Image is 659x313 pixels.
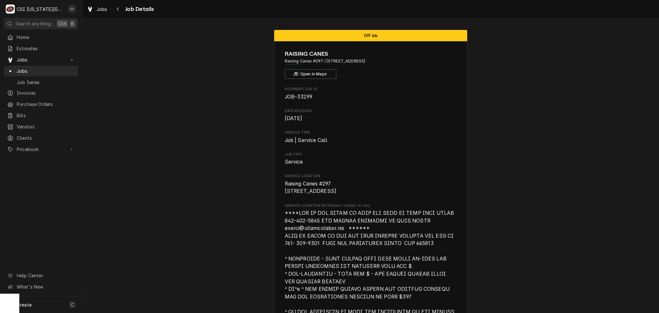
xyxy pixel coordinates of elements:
[97,6,107,13] span: Jobs
[17,135,75,141] span: Clients
[285,158,457,166] span: Job Type
[6,5,15,14] div: CSI Kansas City's Avatar
[17,90,75,96] span: Invoices
[285,93,457,101] span: Roopairs Job ID
[4,43,78,54] a: Estimates
[285,174,457,195] div: Service Location
[68,5,77,14] div: DF
[17,283,74,290] span: What's New
[285,130,457,135] span: Service Type
[285,174,457,179] span: Service Location
[4,270,78,281] a: Go to Help Center
[334,204,370,207] span: (Only Visible to You)
[4,77,78,88] a: Job Series
[4,54,78,65] a: Go to Jobs
[4,88,78,98] a: Invoices
[6,5,15,14] div: C
[285,130,457,144] div: Service Type
[4,133,78,143] a: Clients
[71,301,74,308] span: C
[17,68,75,74] span: Jobs
[15,20,51,27] span: Search anything
[17,101,75,108] span: Purchase Orders
[4,281,78,292] a: Go to What's New
[4,66,78,76] a: Jobs
[285,159,303,165] span: Service
[4,18,78,29] button: Search anythingCtrlK
[285,115,302,121] span: [DATE]
[285,152,457,166] div: Job Type
[17,56,65,63] span: Jobs
[17,79,75,86] span: Job Series
[4,121,78,132] a: Vendors
[285,58,457,64] span: Address
[285,109,457,122] div: Date Received
[285,115,457,122] span: Date Received
[4,99,78,109] a: Purchase Orders
[17,112,75,119] span: Bills
[274,30,467,41] div: Status
[17,6,64,13] div: CSI [US_STATE][GEOGRAPHIC_DATA]
[123,5,154,14] span: Job Details
[4,144,78,155] a: Go to Pricebook
[364,33,377,38] span: Off Job
[58,20,67,27] span: Ctrl
[285,69,336,79] button: Open in Maps
[285,152,457,157] span: Job Type
[285,180,457,195] span: Service Location
[71,20,74,27] span: K
[84,4,110,14] a: Jobs
[285,50,457,58] span: Name
[17,34,75,41] span: Home
[4,32,78,43] a: Home
[17,302,32,308] span: Create
[285,181,337,194] span: Raising Canes #297 [STREET_ADDRESS]
[285,87,457,100] div: Roopairs Job ID
[17,45,75,52] span: Estimates
[285,94,312,100] span: JOB-33299
[285,137,328,143] span: Job | Service Call
[285,203,457,208] span: Service Location Notes
[17,146,65,153] span: Pricebook
[285,137,457,144] span: Service Type
[68,5,77,14] div: David Fannin's Avatar
[285,87,457,92] span: Roopairs Job ID
[4,110,78,121] a: Bills
[285,109,457,114] span: Date Received
[285,50,457,79] div: Client Information
[113,4,123,14] button: Navigate back
[17,123,75,130] span: Vendors
[17,272,74,279] span: Help Center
